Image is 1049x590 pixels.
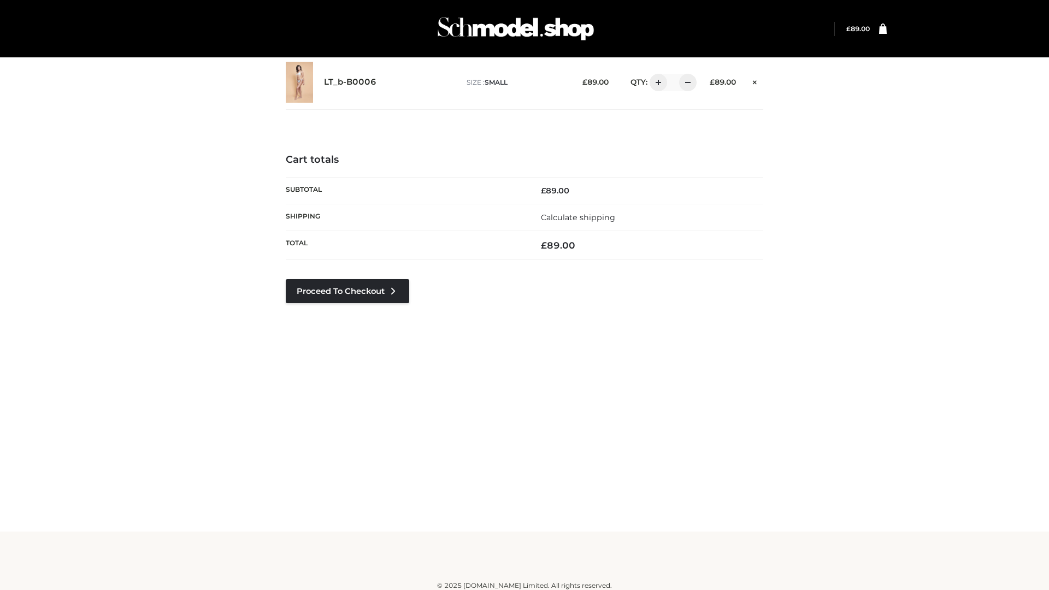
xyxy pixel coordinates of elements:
bdi: 89.00 [710,78,736,86]
span: £ [846,25,851,33]
bdi: 89.00 [541,186,569,196]
th: Shipping [286,204,524,231]
a: LT_b-B0006 [324,77,376,87]
span: £ [582,78,587,86]
a: Proceed to Checkout [286,279,409,303]
th: Total [286,231,524,260]
img: Schmodel Admin 964 [434,7,598,50]
span: £ [710,78,715,86]
a: Remove this item [747,74,763,88]
span: SMALL [485,78,508,86]
h4: Cart totals [286,154,763,166]
img: LT_b-B0006 - SMALL [286,62,313,103]
bdi: 89.00 [541,240,575,251]
bdi: 89.00 [846,25,870,33]
div: QTY: [620,74,693,91]
p: size : [467,78,565,87]
span: £ [541,186,546,196]
bdi: 89.00 [582,78,609,86]
th: Subtotal [286,177,524,204]
a: £89.00 [846,25,870,33]
span: £ [541,240,547,251]
a: Calculate shipping [541,213,615,222]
